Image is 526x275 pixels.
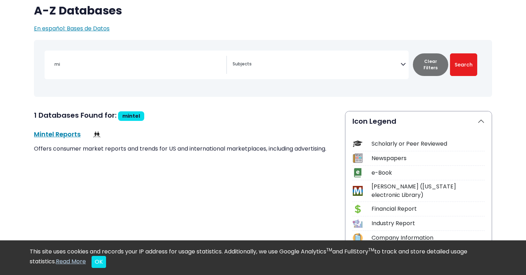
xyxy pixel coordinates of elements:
[353,168,362,177] img: Icon e-Book
[34,145,337,153] p: Offers consumer market reports and trends for US and international marketplaces, including advert...
[34,40,492,97] nav: Search filters
[326,247,332,253] sup: TM
[353,204,362,214] img: Icon Financial Report
[353,186,362,195] img: Icon MeL (Michigan electronic Library)
[450,53,477,76] button: Submit for Search Results
[413,53,448,76] button: Clear Filters
[34,130,81,139] a: Mintel Reports
[353,153,362,163] img: Icon Newspapers
[372,219,485,228] div: Industry Report
[122,112,140,119] span: mintel
[372,205,485,213] div: Financial Report
[372,169,485,177] div: e-Book
[353,233,362,243] img: Icon Company Information
[92,256,106,268] button: Close
[34,110,117,120] span: 1 Databases Found for:
[30,247,496,268] div: This site uses cookies and records your IP address for usage statistics. Additionally, we use Goo...
[372,182,485,199] div: [PERSON_NAME] ([US_STATE] electronic Library)
[372,154,485,163] div: Newspapers
[372,234,485,242] div: Company Information
[372,140,485,148] div: Scholarly or Peer Reviewed
[34,24,110,33] a: En español: Bases de Datos
[345,111,492,131] button: Icon Legend
[368,247,374,253] sup: TM
[353,219,362,228] img: Icon Industry Report
[233,62,401,68] textarea: Search
[50,59,226,69] input: Search database by title or keyword
[34,4,492,17] h1: A-Z Databases
[93,131,100,138] img: Demographics
[56,257,86,265] a: Read More
[353,139,362,148] img: Icon Scholarly or Peer Reviewed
